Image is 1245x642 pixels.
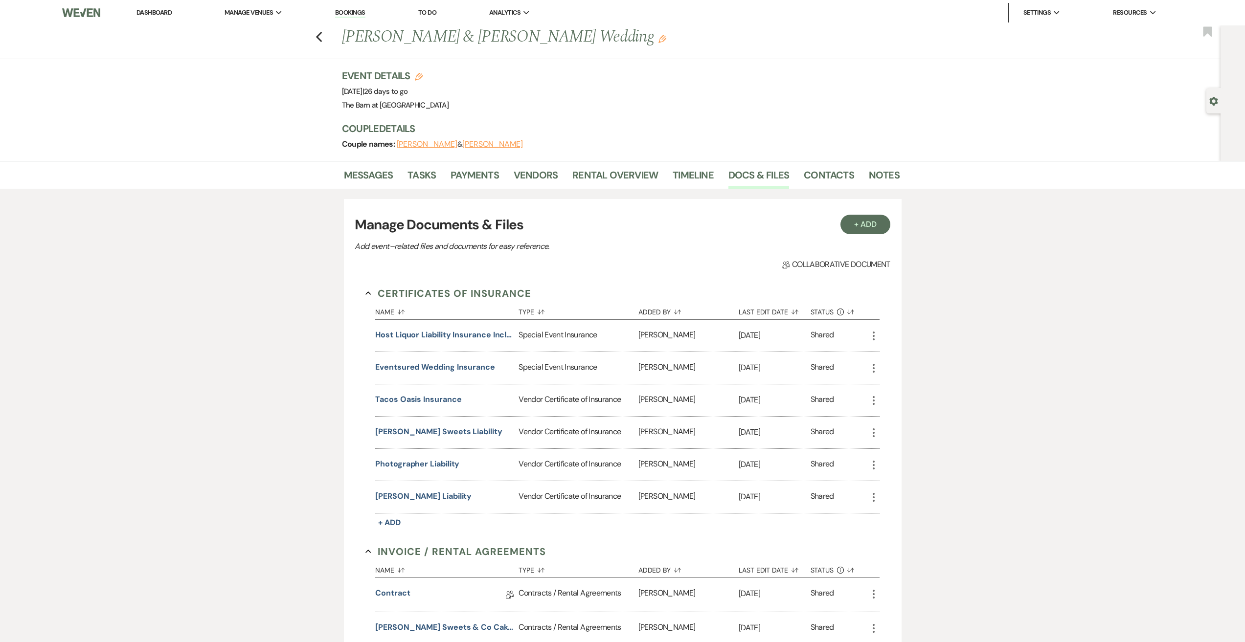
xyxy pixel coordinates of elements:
[136,8,172,17] a: Dashboard
[342,122,890,135] h3: Couple Details
[375,587,410,602] a: Contract
[519,320,638,352] div: Special Event Insurance
[811,301,868,319] button: Status
[375,559,519,577] button: Name
[418,8,436,17] a: To Do
[375,621,515,633] button: [PERSON_NAME] Sweets & Co Cake Dessert Contract
[811,621,834,635] div: Shared
[811,329,834,342] div: Shared
[1113,8,1147,18] span: Resources
[519,559,638,577] button: Type
[489,8,521,18] span: Analytics
[739,621,811,634] p: [DATE]
[811,559,868,577] button: Status
[638,559,739,577] button: Added By
[375,301,519,319] button: Name
[451,167,499,189] a: Payments
[519,449,638,481] div: Vendor Certificate of Insurance
[840,215,890,234] button: + Add
[811,587,834,602] div: Shared
[811,426,834,439] div: Shared
[811,394,834,407] div: Shared
[375,394,461,405] button: Tacos Oasis Insurance
[365,544,546,559] button: Invoice / Rental Agreements
[739,587,811,600] p: [DATE]
[519,417,638,448] div: Vendor Certificate of Insurance
[572,167,658,189] a: Rental Overview
[342,87,408,96] span: [DATE]
[638,352,739,384] div: [PERSON_NAME]
[407,167,436,189] a: Tasks
[342,69,449,83] h3: Event Details
[869,167,900,189] a: Notes
[62,2,100,23] img: Weven Logo
[514,167,558,189] a: Vendors
[397,139,523,149] span: &
[782,259,890,270] span: Collaborative document
[638,384,739,416] div: [PERSON_NAME]
[375,458,459,470] button: Photographer liability
[739,490,811,503] p: [DATE]
[375,516,404,530] button: + Add
[519,301,638,319] button: Type
[355,240,697,253] p: Add event–related files and documents for easy reference.
[1209,96,1218,105] button: Open lead details
[519,481,638,513] div: Vendor Certificate of Insurance
[225,8,273,18] span: Manage Venues
[804,167,854,189] a: Contacts
[638,578,739,612] div: [PERSON_NAME]
[519,578,638,612] div: Contracts / Rental Agreements
[375,329,515,341] button: Host Liquor Liability insurance included on policy
[739,394,811,406] p: [DATE]
[375,426,502,438] button: [PERSON_NAME] Sweets Liability
[638,301,739,319] button: Added By
[739,559,811,577] button: Last Edit Date
[638,449,739,481] div: [PERSON_NAME]
[739,361,811,374] p: [DATE]
[638,417,739,448] div: [PERSON_NAME]
[397,140,457,148] button: [PERSON_NAME]
[375,361,495,373] button: Eventsured Wedding Insurance
[519,384,638,416] div: Vendor Certificate of Insurance
[728,167,789,189] a: Docs & Files
[739,329,811,342] p: [DATE]
[355,215,890,235] h3: Manage Documents & Files
[673,167,714,189] a: Timeline
[335,8,365,18] a: Bookings
[739,301,811,319] button: Last Edit Date
[342,100,449,110] span: The Barn at [GEOGRAPHIC_DATA]
[638,320,739,352] div: [PERSON_NAME]
[462,140,523,148] button: [PERSON_NAME]
[811,490,834,504] div: Shared
[375,490,472,502] button: [PERSON_NAME] Liability
[811,361,834,375] div: Shared
[342,139,397,149] span: Couple names:
[378,517,401,528] span: + Add
[739,426,811,439] p: [DATE]
[342,25,780,49] h1: [PERSON_NAME] & [PERSON_NAME] Wedding
[1023,8,1051,18] span: Settings
[739,458,811,471] p: [DATE]
[811,309,834,315] span: Status
[362,87,408,96] span: |
[364,87,408,96] span: 26 days to go
[519,352,638,384] div: Special Event Insurance
[365,286,531,301] button: Certificates of Insurance
[811,567,834,574] span: Status
[658,34,666,43] button: Edit
[344,167,393,189] a: Messages
[638,481,739,513] div: [PERSON_NAME]
[811,458,834,471] div: Shared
